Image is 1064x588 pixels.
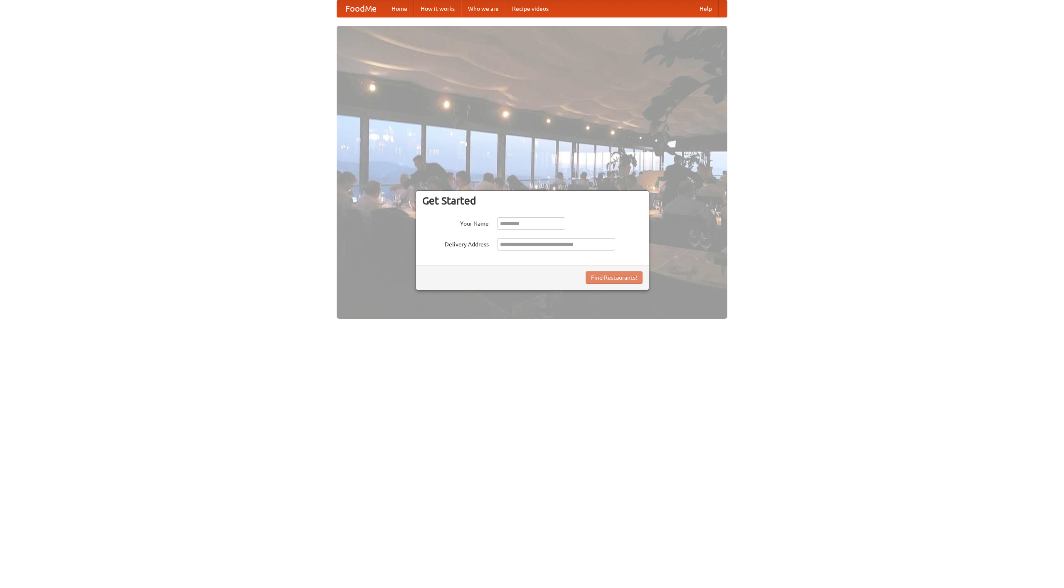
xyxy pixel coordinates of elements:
a: Recipe videos [505,0,555,17]
button: Find Restaurants! [586,271,643,284]
a: Help [693,0,719,17]
a: FoodMe [337,0,385,17]
label: Your Name [422,217,489,228]
a: Home [385,0,414,17]
h3: Get Started [422,194,643,207]
a: Who we are [461,0,505,17]
label: Delivery Address [422,238,489,248]
a: How it works [414,0,461,17]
